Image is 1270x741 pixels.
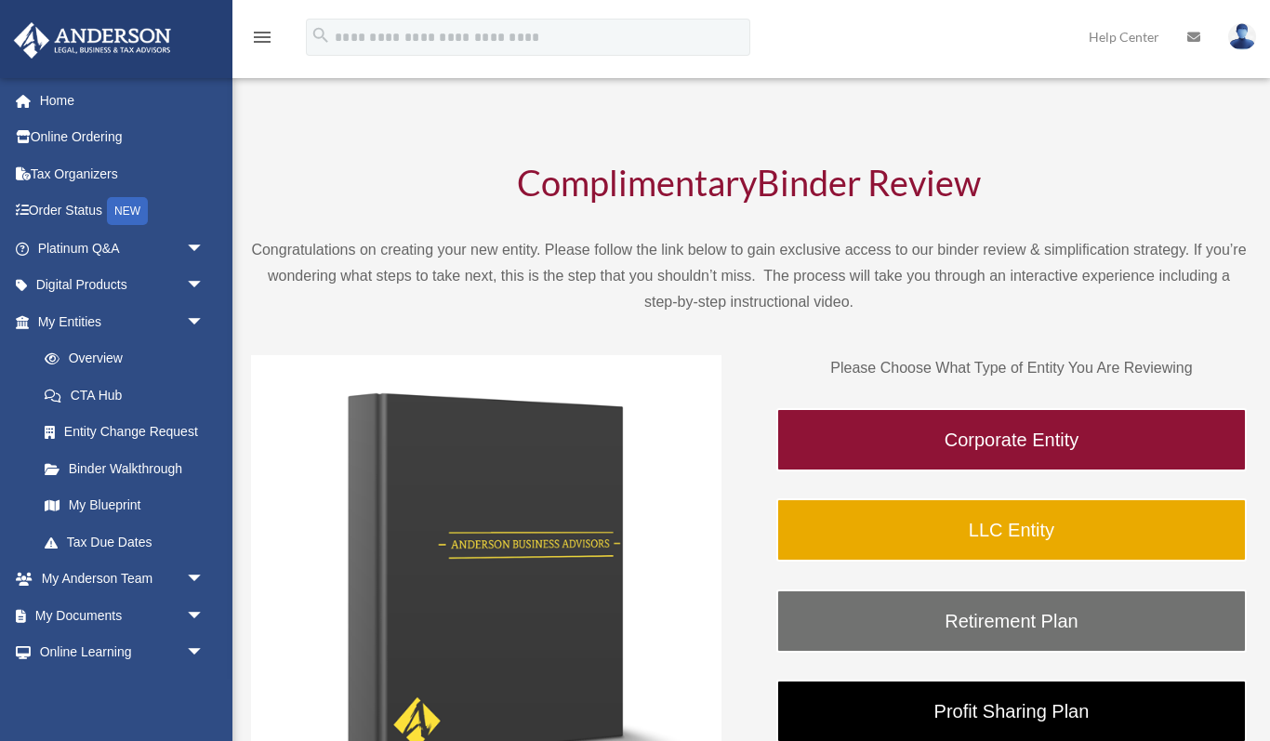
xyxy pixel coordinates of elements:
[251,26,273,48] i: menu
[1228,23,1256,50] img: User Pic
[107,197,148,225] div: NEW
[186,670,223,708] span: arrow_drop_down
[13,561,232,598] a: My Anderson Teamarrow_drop_down
[186,597,223,635] span: arrow_drop_down
[186,561,223,599] span: arrow_drop_down
[13,192,232,231] a: Order StatusNEW
[776,498,1247,562] a: LLC Entity
[26,487,232,524] a: My Blueprint
[251,33,273,48] a: menu
[13,303,232,340] a: My Entitiesarrow_drop_down
[186,267,223,305] span: arrow_drop_down
[311,25,331,46] i: search
[757,161,981,204] span: Binder Review
[13,155,232,192] a: Tax Organizers
[776,589,1247,653] a: Retirement Plan
[8,22,177,59] img: Anderson Advisors Platinum Portal
[776,408,1247,471] a: Corporate Entity
[13,597,232,634] a: My Documentsarrow_drop_down
[26,377,232,414] a: CTA Hub
[26,340,232,377] a: Overview
[186,634,223,672] span: arrow_drop_down
[26,523,232,561] a: Tax Due Dates
[776,355,1247,381] p: Please Choose What Type of Entity You Are Reviewing
[251,237,1247,315] p: Congratulations on creating your new entity. Please follow the link below to gain exclusive acces...
[186,230,223,268] span: arrow_drop_down
[13,230,232,267] a: Platinum Q&Aarrow_drop_down
[186,303,223,341] span: arrow_drop_down
[13,82,232,119] a: Home
[26,450,223,487] a: Binder Walkthrough
[13,267,232,304] a: Digital Productsarrow_drop_down
[26,414,232,451] a: Entity Change Request
[13,634,232,671] a: Online Learningarrow_drop_down
[517,161,757,204] span: Complimentary
[13,670,232,708] a: Billingarrow_drop_down
[13,119,232,156] a: Online Ordering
